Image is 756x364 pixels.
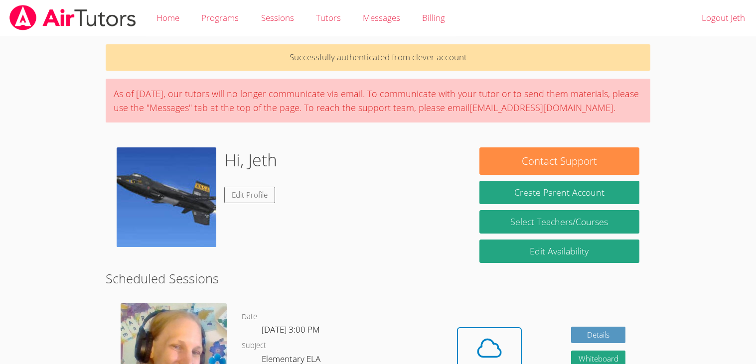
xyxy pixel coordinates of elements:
a: Edit Profile [224,187,275,203]
span: [DATE] 3:00 PM [262,324,320,335]
dt: Subject [242,340,266,352]
a: Details [571,327,626,343]
p: Successfully authenticated from clever account [106,44,650,71]
img: images%20(1).jpeg [117,147,216,247]
a: Edit Availability [479,240,639,263]
button: Create Parent Account [479,181,639,204]
a: Select Teachers/Courses [479,210,639,234]
div: As of [DATE], our tutors will no longer communicate via email. To communicate with your tutor or ... [106,79,650,122]
span: Messages [363,12,400,23]
h2: Scheduled Sessions [106,269,650,288]
dt: Date [242,311,257,323]
button: Contact Support [479,147,639,175]
h1: Hi, Jeth [224,147,277,173]
img: airtutors_banner-c4298cdbf04f3fff15de1276eac7730deb9818008684d7c2e4769d2f7ddbe033.png [8,5,137,30]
